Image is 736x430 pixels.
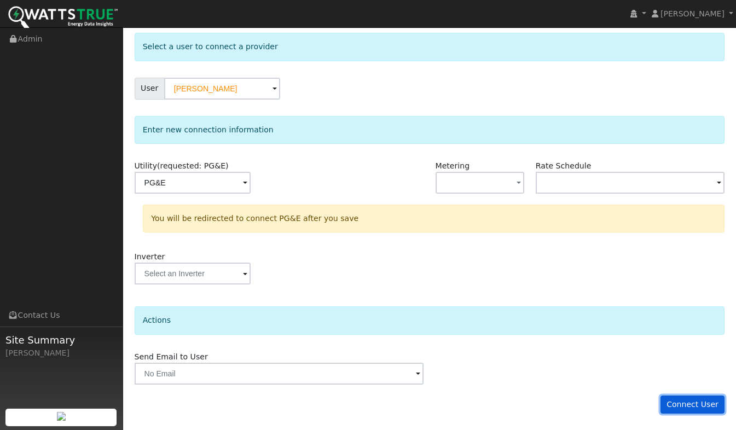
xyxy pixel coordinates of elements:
[135,263,251,284] input: Select an Inverter
[135,306,725,334] div: Actions
[135,172,251,194] input: Select a Utility
[5,347,117,359] div: [PERSON_NAME]
[135,351,208,363] label: Send Email to User
[436,160,470,172] label: Metering
[135,33,725,61] div: Select a user to connect a provider
[5,333,117,347] span: Site Summary
[135,363,424,385] input: No Email
[135,78,165,100] span: User
[57,412,66,421] img: retrieve
[135,116,725,144] div: Enter new connection information
[536,160,591,172] label: Rate Schedule
[660,9,725,18] span: [PERSON_NAME]
[143,205,725,233] div: You will be redirected to connect PG&E after you save
[157,161,229,170] span: (requested: PG&E)
[135,160,229,172] label: Utility
[660,396,725,414] button: Connect User
[8,6,118,31] img: WattsTrue
[164,78,280,100] input: Select a User
[135,251,165,263] label: Inverter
